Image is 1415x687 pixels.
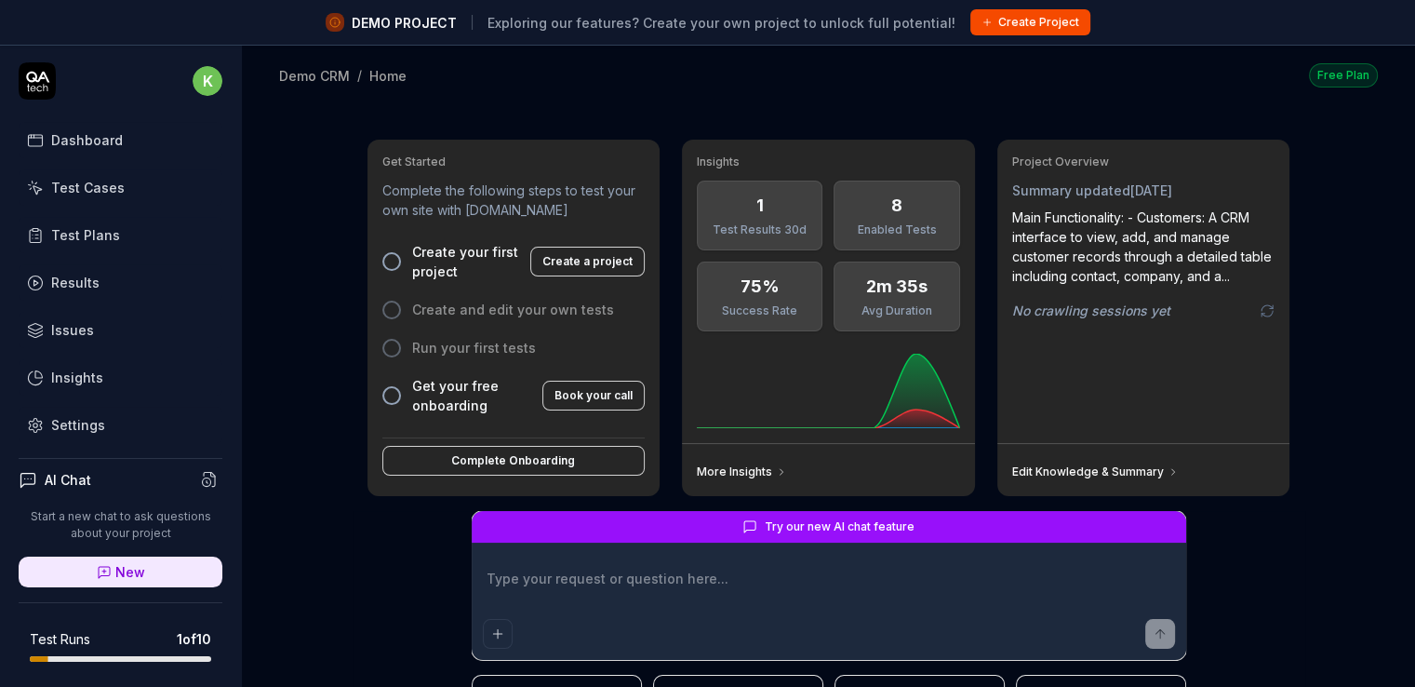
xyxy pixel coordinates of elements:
[382,155,646,169] h3: Get Started
[382,181,646,220] p: Complete the following steps to test your own site with [DOMAIN_NAME]
[756,193,764,218] div: 1
[412,338,536,357] span: Run your first tests
[357,66,362,85] div: /
[970,9,1090,35] button: Create Project
[45,470,91,490] h4: AI Chat
[846,222,947,238] div: Enabled Tests
[115,562,145,582] span: New
[352,13,457,33] span: DEMO PROJECT
[1309,63,1378,88] div: Free Plan
[412,300,614,319] span: Create and edit your own tests
[369,66,407,85] div: Home
[19,217,222,253] a: Test Plans
[51,273,100,292] div: Results
[51,368,103,387] div: Insights
[1012,301,1170,320] span: No crawling sessions yet
[1012,182,1130,198] span: Summary updated
[709,222,810,238] div: Test Results 30d
[1130,182,1172,198] time: [DATE]
[51,130,123,150] div: Dashboard
[382,446,646,476] button: Complete Onboarding
[866,274,928,299] div: 2m 35s
[846,303,947,319] div: Avg Duration
[19,407,222,443] a: Settings
[741,274,780,299] div: 75%
[1260,303,1275,318] a: Go to crawling settings
[1309,62,1378,88] button: Free Plan
[697,465,787,479] a: More Insights
[19,359,222,396] a: Insights
[193,66,222,96] span: k
[530,250,645,269] a: Create a project
[542,384,645,403] a: Book your call
[51,178,125,197] div: Test Cases
[279,66,350,85] div: Demo CRM
[51,320,94,340] div: Issues
[19,169,222,206] a: Test Cases
[891,193,902,218] div: 8
[1012,155,1275,169] h3: Project Overview
[530,247,645,276] button: Create a project
[51,415,105,435] div: Settings
[542,381,645,411] button: Book your call
[177,629,211,649] span: 1 of 10
[412,242,520,281] span: Create your first project
[19,557,222,587] a: New
[412,376,532,415] span: Get your free onboarding
[19,264,222,301] a: Results
[19,508,222,542] p: Start a new chat to ask questions about your project
[1012,465,1179,479] a: Edit Knowledge & Summary
[1012,208,1275,286] div: Main Functionality: - Customers: A CRM interface to view, add, and manage customer records throug...
[51,225,120,245] div: Test Plans
[697,155,960,169] h3: Insights
[19,122,222,158] a: Dashboard
[765,519,914,535] span: Try our new AI chat feature
[487,13,955,33] span: Exploring our features? Create your own project to unlock full potential!
[19,312,222,348] a: Issues
[193,62,222,100] button: k
[709,303,810,319] div: Success Rate
[30,631,90,648] h5: Test Runs
[483,619,513,649] button: Add attachment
